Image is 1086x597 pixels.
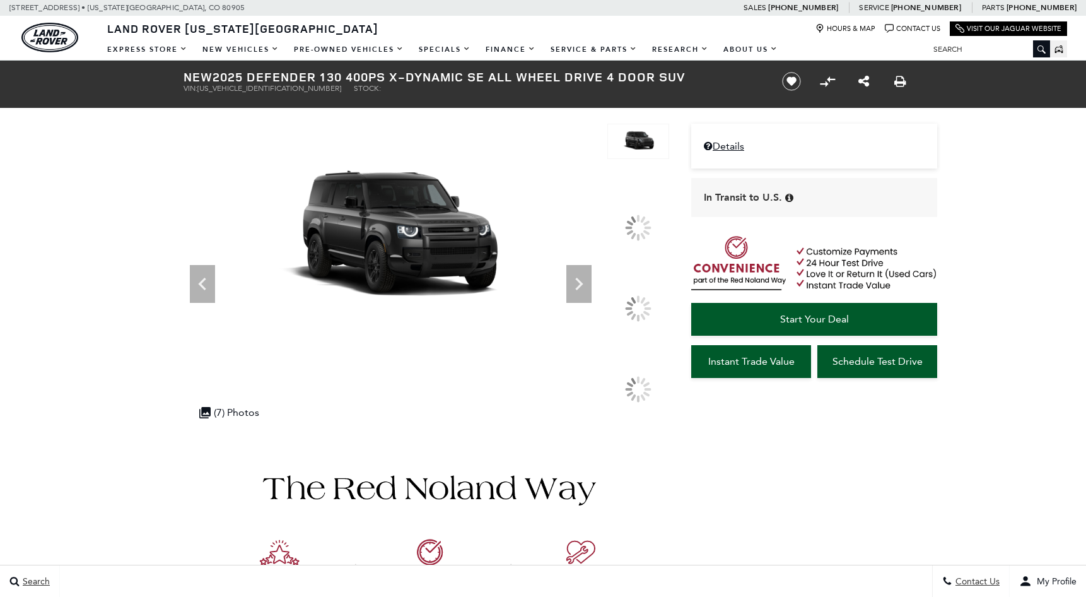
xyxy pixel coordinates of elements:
[785,193,793,203] div: Vehicle has shipped from factory of origin. Estimated time of delivery to Retailer is on average ...
[100,38,785,61] nav: Main Navigation
[832,355,923,367] span: Schedule Test Drive
[691,345,811,378] a: Instant Trade Value
[691,384,937,583] iframe: YouTube video player
[195,38,286,61] a: New Vehicles
[354,84,381,93] span: Stock:
[817,345,937,378] a: Schedule Test Drive
[778,71,805,92] button: Save vehicle
[885,24,940,33] a: Contact Us
[780,313,849,325] span: Start Your Deal
[1010,565,1086,597] button: user-profile-menu
[184,70,761,84] h1: 2025 Defender 130 400PS X-Dynamic SE All Wheel Drive 4 Door SUV
[543,38,645,61] a: Service & Parts
[107,21,378,36] span: Land Rover [US_STATE][GEOGRAPHIC_DATA]
[9,3,245,12] a: [STREET_ADDRESS] • [US_STATE][GEOGRAPHIC_DATA], CO 80905
[286,38,411,61] a: Pre-Owned Vehicles
[924,42,1050,57] input: Search
[704,140,925,152] a: Details
[691,303,937,336] a: Start Your Deal
[184,84,197,93] span: VIN:
[411,38,478,61] a: Specials
[952,576,1000,587] span: Contact Us
[645,38,716,61] a: Research
[704,191,782,204] span: In Transit to U.S.
[858,74,869,89] a: Share this New 2025 Defender 130 400PS X-Dynamic SE All Wheel Drive 4 Door SUV
[197,84,341,93] span: [US_VEHICLE_IDENTIFICATION_NUMBER]
[184,68,213,85] strong: New
[100,38,195,61] a: EXPRESS STORE
[859,3,889,12] span: Service
[478,38,543,61] a: Finance
[20,576,50,587] span: Search
[744,3,766,12] span: Sales
[955,24,1061,33] a: Visit Our Jaguar Website
[21,23,78,52] img: Land Rover
[894,74,906,89] a: Print this New 2025 Defender 130 400PS X-Dynamic SE All Wheel Drive 4 Door SUV
[100,21,386,36] a: Land Rover [US_STATE][GEOGRAPHIC_DATA]
[1007,3,1077,13] a: [PHONE_NUMBER]
[708,355,795,367] span: Instant Trade Value
[716,38,785,61] a: About Us
[1032,576,1077,587] span: My Profile
[607,124,669,159] img: New 2025 Carpathian Grey LAND ROVER 400PS X-Dynamic SE image 1
[184,124,598,357] img: New 2025 Carpathian Grey LAND ROVER 400PS X-Dynamic SE image 1
[818,72,837,91] button: Compare vehicle
[193,400,266,425] div: (7) Photos
[982,3,1005,12] span: Parts
[891,3,961,13] a: [PHONE_NUMBER]
[815,24,875,33] a: Hours & Map
[768,3,838,13] a: [PHONE_NUMBER]
[21,23,78,52] a: land-rover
